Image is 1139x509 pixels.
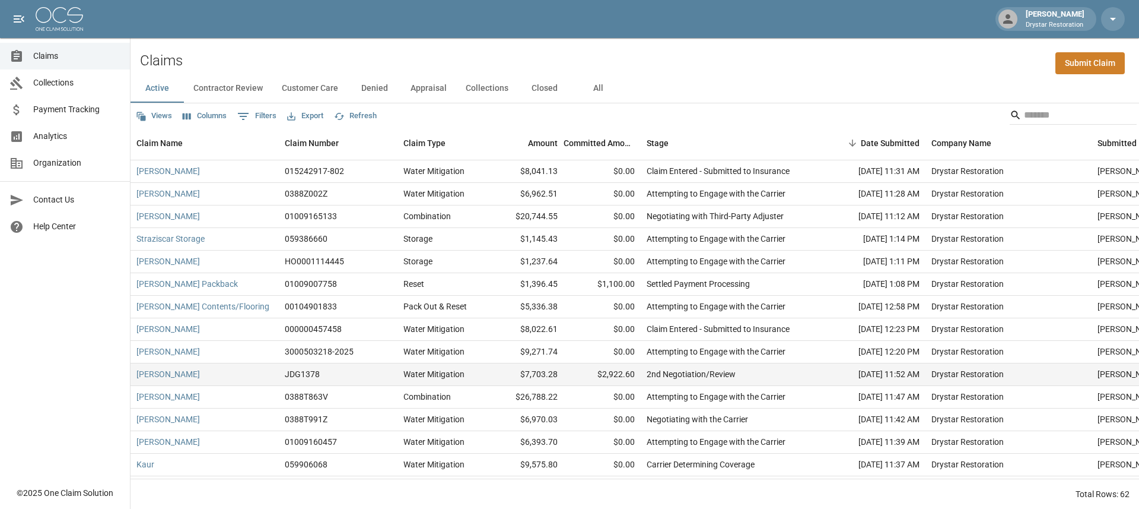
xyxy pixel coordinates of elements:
[564,341,641,363] div: $0.00
[931,436,1004,448] div: Drystar Restoration
[931,346,1004,358] div: Drystar Restoration
[136,233,205,245] a: Straziscar Storage
[285,436,337,448] div: 01009160457
[140,52,183,69] h2: Claims
[131,74,1139,103] div: dynamic tabs
[401,74,456,103] button: Appraisal
[285,346,354,358] div: 3000503218-2025
[133,107,175,125] button: Views
[564,454,641,476] div: $0.00
[571,74,625,103] button: All
[285,413,327,425] div: 0388T991Z
[486,386,564,409] div: $26,788.22
[33,77,120,89] span: Collections
[564,409,641,431] div: $0.00
[136,188,200,200] a: [PERSON_NAME]
[285,233,327,245] div: 059386660
[136,278,238,290] a: [PERSON_NAME] Packback
[486,431,564,454] div: $6,393.70
[136,323,200,335] a: [PERSON_NAME]
[403,165,464,177] div: Water Mitigation
[564,431,641,454] div: $0.00
[486,363,564,386] div: $7,703.28
[403,391,451,403] div: Combination
[819,228,925,251] div: [DATE] 1:14 PM
[234,107,279,126] button: Show filters
[403,233,432,245] div: Storage
[819,476,925,499] div: [DATE] 11:31 AM
[931,323,1004,335] div: Drystar Restoration
[486,318,564,341] div: $8,022.61
[647,346,785,358] div: Attempting to Engage with the Carrier
[403,255,432,267] div: Storage
[931,210,1004,222] div: Drystar Restoration
[528,127,558,160] div: Amount
[33,130,120,143] span: Analytics
[136,210,200,222] a: [PERSON_NAME]
[647,459,755,470] div: Carrier Determining Coverage
[518,74,571,103] button: Closed
[136,346,200,358] a: [PERSON_NAME]
[486,160,564,183] div: $8,041.13
[33,220,120,233] span: Help Center
[1076,488,1130,500] div: Total Rows: 62
[486,273,564,296] div: $1,396.45
[925,127,1092,160] div: Company Name
[647,436,785,448] div: Attempting to Engage with the Carrier
[931,278,1004,290] div: Drystar Restoration
[844,135,861,151] button: Sort
[486,476,564,499] div: $6,374.66
[403,368,464,380] div: Water Mitigation
[136,165,200,177] a: [PERSON_NAME]
[647,210,784,222] div: Negotiating with Third-Party Adjuster
[486,228,564,251] div: $1,145.43
[564,183,641,206] div: $0.00
[819,409,925,431] div: [DATE] 11:42 AM
[931,459,1004,470] div: Drystar Restoration
[647,278,750,290] div: Settled Payment Processing
[33,50,120,62] span: Claims
[641,127,819,160] div: Stage
[931,255,1004,267] div: Drystar Restoration
[931,301,1004,312] div: Drystar Restoration
[403,346,464,358] div: Water Mitigation
[647,255,785,267] div: Attempting to Engage with the Carrier
[284,107,326,125] button: Export
[819,127,925,160] div: Date Submitted
[131,127,279,160] div: Claim Name
[564,318,641,341] div: $0.00
[285,323,342,335] div: 000000457458
[136,413,200,425] a: [PERSON_NAME]
[403,188,464,200] div: Water Mitigation
[486,409,564,431] div: $6,970.03
[564,127,635,160] div: Committed Amount
[17,487,113,499] div: © 2025 One Claim Solution
[931,391,1004,403] div: Drystar Restoration
[285,278,337,290] div: 01009007758
[647,165,790,177] div: Claim Entered - Submitted to Insurance
[136,368,200,380] a: [PERSON_NAME]
[931,233,1004,245] div: Drystar Restoration
[403,278,424,290] div: Reset
[348,74,401,103] button: Denied
[647,413,748,425] div: Negotiating with the Carrier
[36,7,83,31] img: ocs-logo-white-transparent.png
[136,255,200,267] a: [PERSON_NAME]
[486,341,564,363] div: $9,271.74
[456,74,518,103] button: Collections
[931,368,1004,380] div: Drystar Restoration
[285,255,344,267] div: HO0001114445
[647,391,785,403] div: Attempting to Engage with the Carrier
[931,165,1004,177] div: Drystar Restoration
[564,476,641,499] div: $0.00
[285,127,339,160] div: Claim Number
[931,188,1004,200] div: Drystar Restoration
[285,188,327,200] div: 0388Z002Z
[136,459,154,470] a: Kaur
[819,296,925,318] div: [DATE] 12:58 PM
[397,127,486,160] div: Claim Type
[564,228,641,251] div: $0.00
[285,165,344,177] div: 015242917-802
[819,454,925,476] div: [DATE] 11:37 AM
[33,103,120,116] span: Payment Tracking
